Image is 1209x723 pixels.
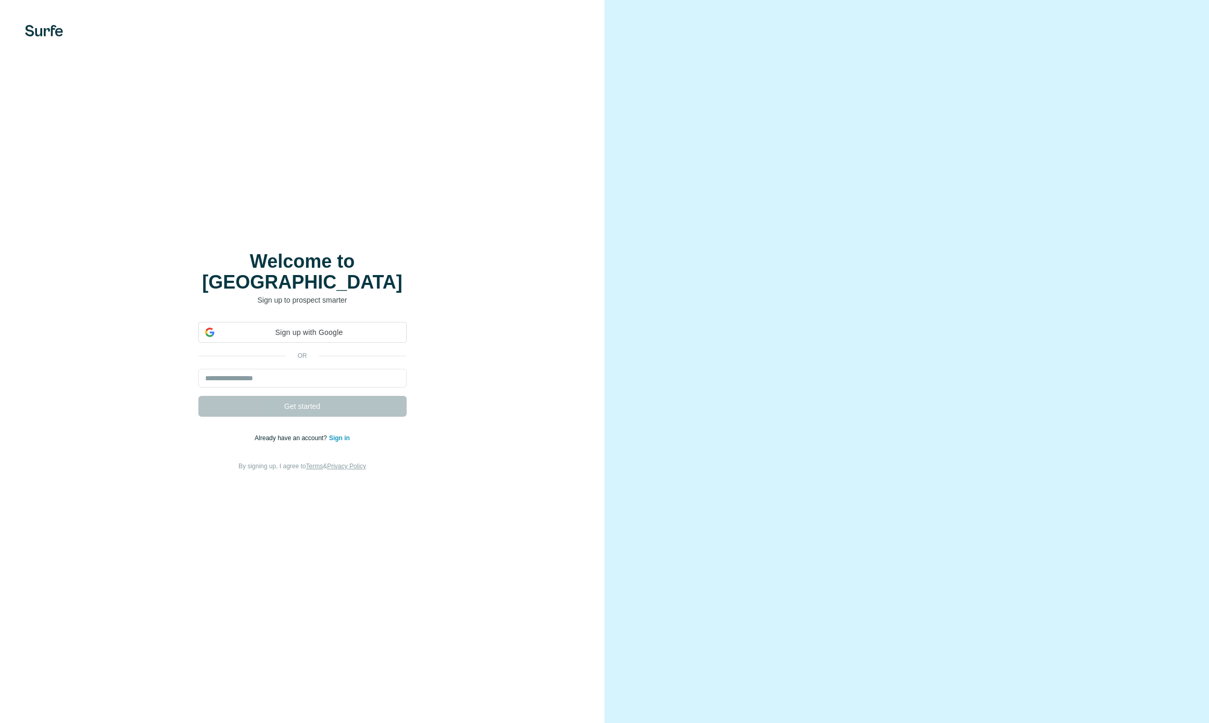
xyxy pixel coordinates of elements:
[286,351,319,360] p: or
[329,434,350,442] a: Sign in
[198,322,407,343] div: Sign up with Google
[255,434,329,442] span: Already have an account?
[327,463,366,470] a: Privacy Policy
[198,251,407,293] h1: Welcome to [GEOGRAPHIC_DATA]
[238,463,366,470] span: By signing up, I agree to &
[219,327,400,338] span: Sign up with Google
[306,463,323,470] a: Terms
[198,295,407,305] p: Sign up to prospect smarter
[25,25,63,36] img: Surfe's logo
